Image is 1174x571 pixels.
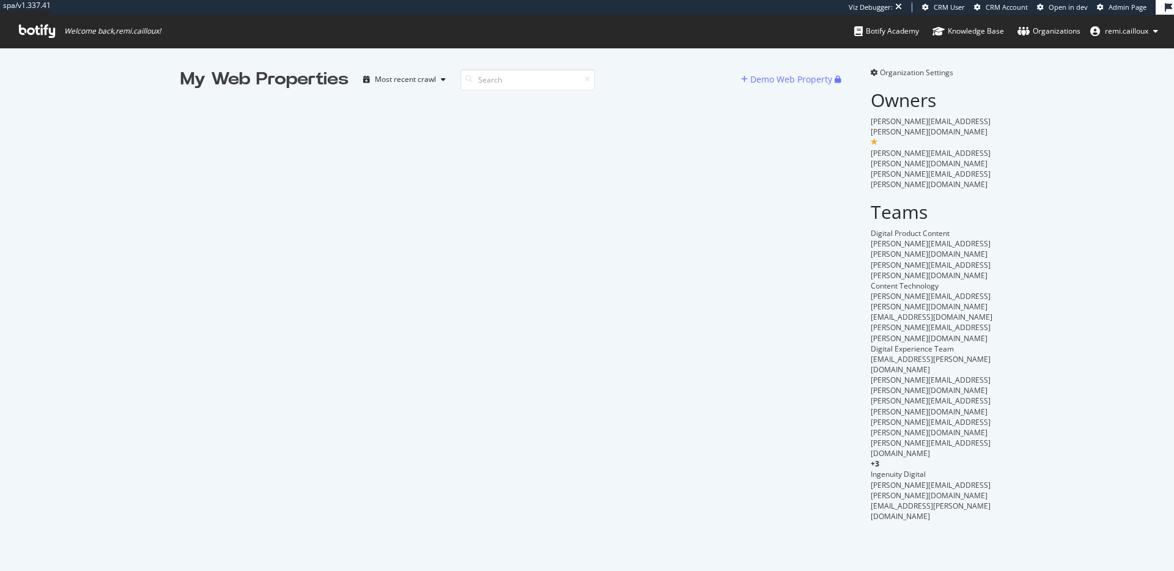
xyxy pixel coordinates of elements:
[871,312,992,322] span: [EMAIL_ADDRESS][DOMAIN_NAME]
[871,354,991,375] span: [EMAIL_ADDRESS][PERSON_NAME][DOMAIN_NAME]
[871,396,991,416] span: [PERSON_NAME][EMAIL_ADDRESS][PERSON_NAME][DOMAIN_NAME]
[180,67,349,92] div: My Web Properties
[871,344,994,354] div: Digital Experience Team
[932,25,1004,37] div: Knowledge Base
[1109,2,1146,12] span: Admin Page
[871,116,991,137] span: [PERSON_NAME][EMAIL_ADDRESS][PERSON_NAME][DOMAIN_NAME]
[871,501,991,521] span: [EMAIL_ADDRESS][PERSON_NAME][DOMAIN_NAME]
[871,322,991,343] span: [PERSON_NAME][EMAIL_ADDRESS][PERSON_NAME][DOMAIN_NAME]
[375,76,436,83] div: Most recent crawl
[871,438,991,459] span: [PERSON_NAME][EMAIL_ADDRESS][DOMAIN_NAME]
[750,73,832,86] div: Demo Web Property
[1105,26,1148,36] span: remi.cailloux
[1037,2,1088,12] a: Open in dev
[741,74,835,84] a: Demo Web Property
[871,469,994,479] div: Ingenuity Digital
[871,260,991,281] span: [PERSON_NAME][EMAIL_ADDRESS][PERSON_NAME][DOMAIN_NAME]
[871,281,994,291] div: Content Technology
[460,69,595,90] input: Search
[849,2,893,12] div: Viz Debugger:
[871,480,991,501] span: [PERSON_NAME][EMAIL_ADDRESS][PERSON_NAME][DOMAIN_NAME]
[1017,15,1080,48] a: Organizations
[1017,25,1080,37] div: Organizations
[974,2,1028,12] a: CRM Account
[934,2,965,12] span: CRM User
[854,15,919,48] a: Botify Academy
[932,15,1004,48] a: Knowledge Base
[986,2,1028,12] span: CRM Account
[922,2,965,12] a: CRM User
[1049,2,1088,12] span: Open in dev
[871,148,991,169] span: [PERSON_NAME][EMAIL_ADDRESS][PERSON_NAME][DOMAIN_NAME]
[871,169,991,190] span: [PERSON_NAME][EMAIL_ADDRESS][PERSON_NAME][DOMAIN_NAME]
[871,459,879,469] span: + 3
[871,291,991,312] span: [PERSON_NAME][EMAIL_ADDRESS][PERSON_NAME][DOMAIN_NAME]
[854,25,919,37] div: Botify Academy
[64,26,161,36] span: Welcome back, remi.cailloux !
[871,202,994,222] h2: Teams
[871,90,994,110] h2: Owners
[871,375,991,396] span: [PERSON_NAME][EMAIL_ADDRESS][PERSON_NAME][DOMAIN_NAME]
[741,70,835,89] button: Demo Web Property
[871,238,991,259] span: [PERSON_NAME][EMAIL_ADDRESS][PERSON_NAME][DOMAIN_NAME]
[871,417,991,438] span: [PERSON_NAME][EMAIL_ADDRESS][PERSON_NAME][DOMAIN_NAME]
[358,70,451,89] button: Most recent crawl
[1080,21,1168,41] button: remi.cailloux
[1097,2,1146,12] a: Admin Page
[871,228,994,238] div: Digital Product Content
[880,67,953,78] span: Organization Settings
